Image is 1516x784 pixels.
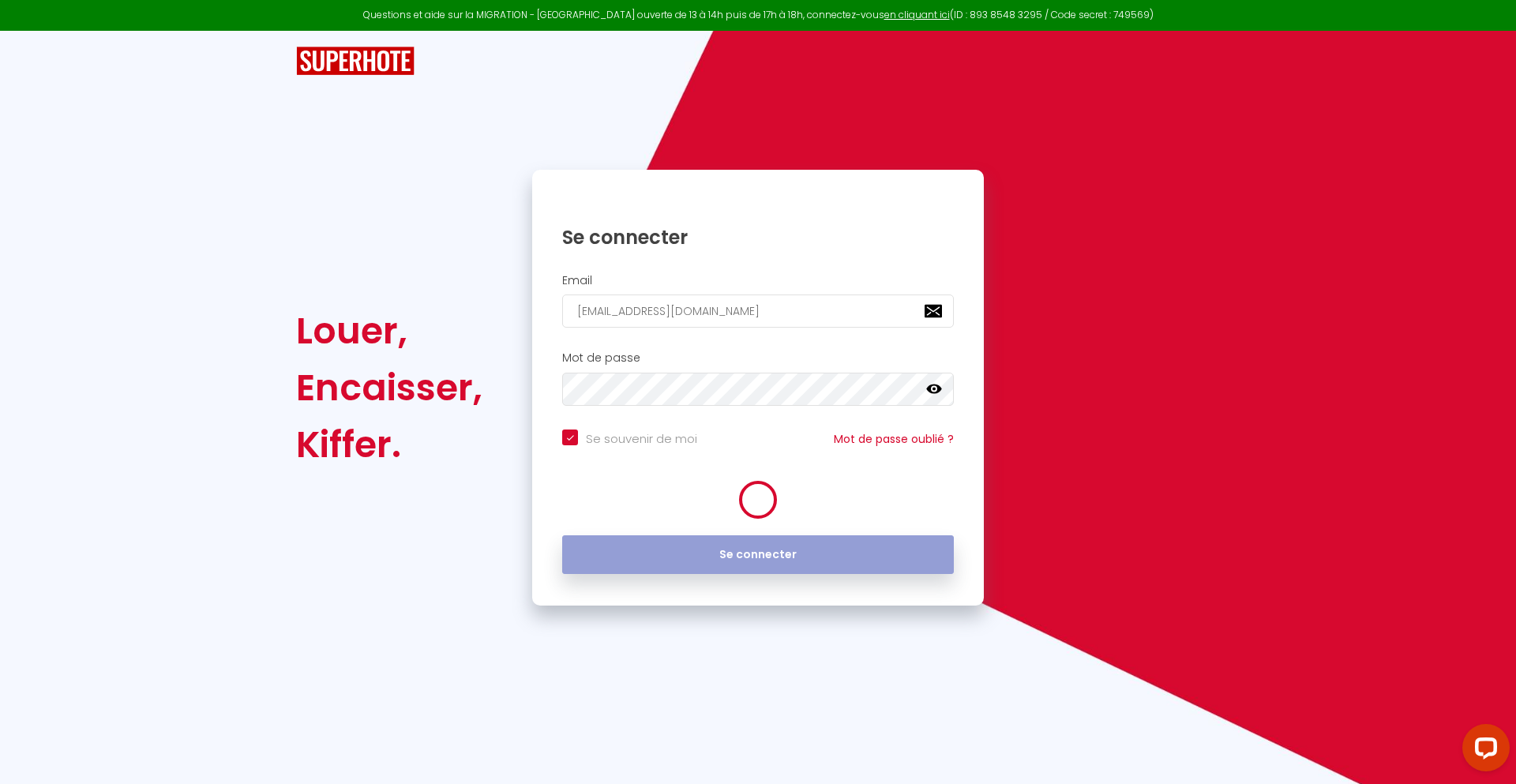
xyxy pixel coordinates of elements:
[562,294,954,328] input: Ton Email
[884,8,950,21] a: en cliquant ici
[296,302,482,359] div: Louer,
[296,416,482,473] div: Kiffer.
[562,274,954,287] h2: Email
[296,47,415,76] img: SuperHote logo
[1450,718,1516,784] iframe: LiveChat chat widget
[562,225,954,249] h1: Se connecter
[834,431,954,447] a: Mot de passe oublié ?
[562,351,954,365] h2: Mot de passe
[296,359,482,416] div: Encaisser,
[562,535,954,575] button: Se connecter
